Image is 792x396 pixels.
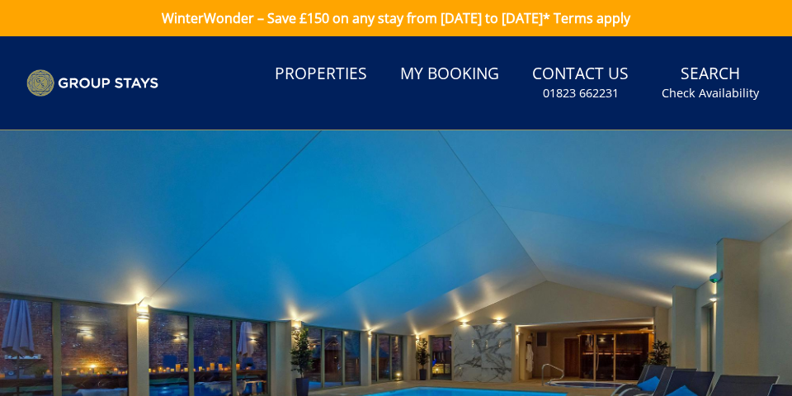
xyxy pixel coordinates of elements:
[662,85,759,101] small: Check Availability
[526,56,635,110] a: Contact Us01823 662231
[26,69,158,97] img: Group Stays
[394,56,506,93] a: My Booking
[268,56,374,93] a: Properties
[543,85,619,101] small: 01823 662231
[655,56,766,110] a: SearchCheck Availability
